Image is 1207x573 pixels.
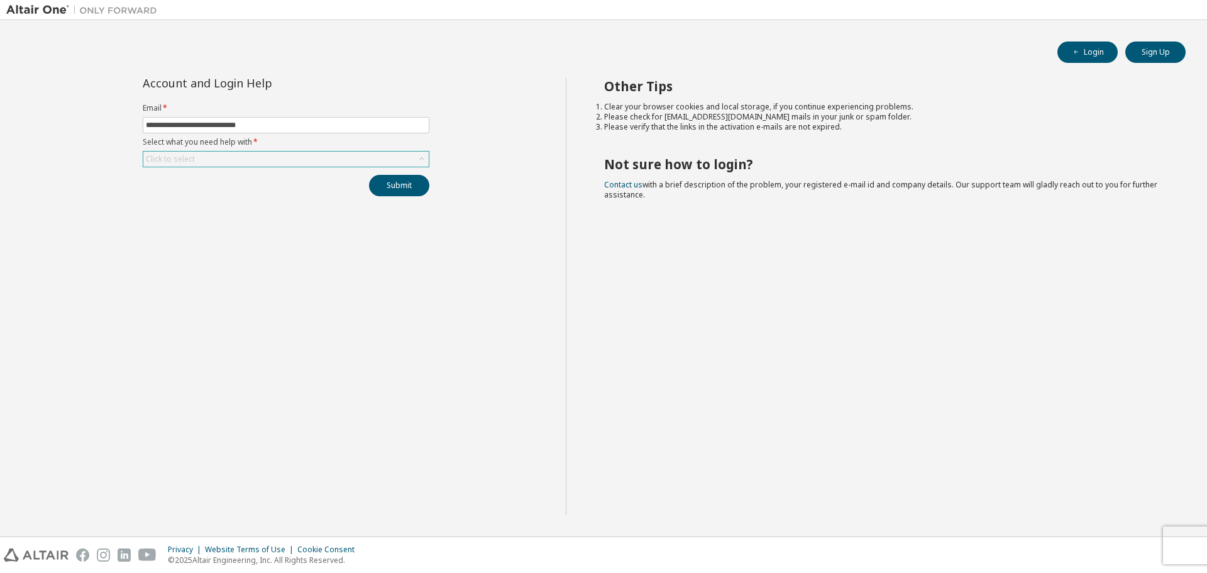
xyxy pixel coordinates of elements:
button: Login [1057,42,1118,63]
div: Privacy [168,545,205,555]
div: Account and Login Help [143,78,372,88]
p: © 2025 Altair Engineering, Inc. All Rights Reserved. [168,555,362,565]
div: Website Terms of Use [205,545,297,555]
span: with a brief description of the problem, your registered e-mail id and company details. Our suppo... [604,179,1157,200]
h2: Not sure how to login? [604,156,1164,172]
h2: Other Tips [604,78,1164,94]
button: Submit [369,175,429,196]
li: Please check for [EMAIL_ADDRESS][DOMAIN_NAME] mails in your junk or spam folder. [604,112,1164,122]
img: facebook.svg [76,548,89,562]
li: Please verify that the links in the activation e-mails are not expired. [604,122,1164,132]
img: altair_logo.svg [4,548,69,562]
img: Altair One [6,4,163,16]
li: Clear your browser cookies and local storage, if you continue experiencing problems. [604,102,1164,112]
div: Cookie Consent [297,545,362,555]
button: Sign Up [1125,42,1186,63]
div: Click to select [143,152,429,167]
label: Email [143,103,429,113]
label: Select what you need help with [143,137,429,147]
img: youtube.svg [138,548,157,562]
div: Click to select [146,154,195,164]
a: Contact us [604,179,642,190]
img: instagram.svg [97,548,110,562]
img: linkedin.svg [118,548,131,562]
